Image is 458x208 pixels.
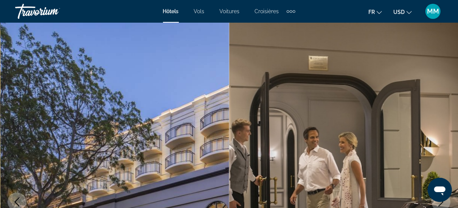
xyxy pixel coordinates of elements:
[15,2,91,21] a: Travorium
[368,9,375,15] span: fr
[393,6,412,17] button: Change currency
[428,178,452,202] iframe: Bouton de lancement de la fenêtre de messagerie
[163,8,179,14] a: Hôtels
[194,8,205,14] a: Vols
[423,3,443,19] button: User Menu
[220,8,240,14] a: Voitures
[427,8,439,15] span: MM
[255,8,279,14] a: Croisières
[287,5,295,17] button: Extra navigation items
[368,6,382,17] button: Change language
[393,9,405,15] span: USD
